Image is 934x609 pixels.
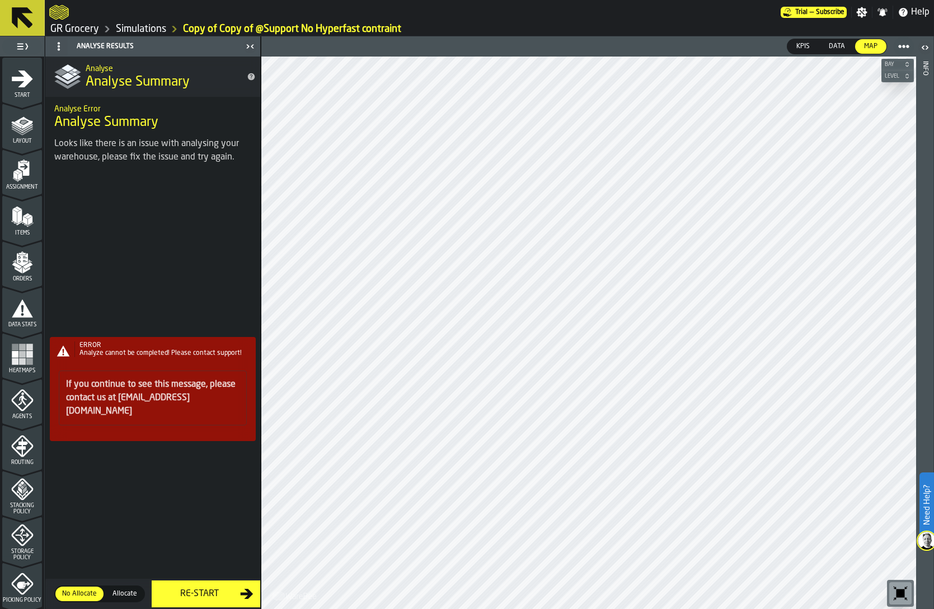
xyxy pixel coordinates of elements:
[917,39,933,59] label: button-toggle-Open
[2,104,42,148] li: menu Layout
[2,287,42,332] li: menu Data Stats
[79,350,242,357] span: Analyze cannot be completed! Please contact support!
[2,597,42,603] span: Picking Policy
[45,57,260,97] div: title-Analyse Summary
[2,241,42,286] li: menu Orders
[921,59,929,606] div: Info
[2,549,42,561] span: Storage Policy
[45,97,260,137] div: title-Analyse Summary
[2,276,42,282] span: Orders
[2,149,42,194] li: menu Assignment
[2,184,42,190] span: Assignment
[872,7,893,18] label: button-toggle-Notifications
[86,73,190,91] span: Analyse Summary
[183,23,401,35] a: link-to-/wh/i/e451d98b-95f6-4604-91ff-c80219f9c36d/simulations/12fde68f-41ee-4bec-a7f5-02f2ecd70b90
[54,102,251,114] h2: Sub Title
[2,563,42,607] li: menu Picking Policy
[2,379,42,424] li: menu Agents
[54,137,251,164] div: Looks like there is an issue with analysing your warehouse, please fix the issue and try again.
[795,8,808,16] span: Trial
[54,114,158,132] span: Analyse Summary
[2,92,42,99] span: Start
[816,8,844,16] span: Subscribe
[921,474,933,536] label: Need Help?
[2,425,42,470] li: menu Routing
[916,36,933,609] header: Info
[2,503,42,515] span: Stacking Policy
[2,517,42,561] li: menu Storage Policy
[820,39,854,54] div: thumb
[860,41,882,51] span: Map
[893,6,934,19] label: button-toggle-Help
[2,322,42,328] span: Data Stats
[855,39,886,54] div: thumb
[887,580,914,607] div: button-toolbar-undefined
[883,73,902,79] span: Level
[810,8,814,16] span: —
[781,7,847,18] div: Menu Subscription
[2,368,42,374] span: Heatmaps
[819,39,855,54] label: button-switch-multi-Data
[79,341,254,349] div: ERROR
[787,39,819,54] label: button-switch-multi-KPIs
[781,7,847,18] a: link-to-/wh/i/e451d98b-95f6-4604-91ff-c80219f9c36d/pricing/
[116,23,166,35] a: link-to-/wh/i/e451d98b-95f6-4604-91ff-c80219f9c36d
[50,23,99,35] a: link-to-/wh/i/e451d98b-95f6-4604-91ff-c80219f9c36d
[86,62,238,73] h2: Sub Title
[824,41,849,51] span: Data
[881,59,914,70] button: button-
[2,230,42,236] span: Items
[787,39,819,54] div: thumb
[852,7,872,18] label: button-toggle-Settings
[2,460,42,466] span: Routing
[855,39,887,54] label: button-switch-multi-Map
[911,6,930,19] span: Help
[264,584,327,607] a: logo-header
[49,22,930,36] nav: Breadcrumb
[891,584,909,602] svg: Reset zoom and position
[792,41,814,51] span: KPIs
[2,58,42,102] li: menu Start
[881,71,914,82] button: button-
[242,40,258,53] label: button-toggle-Close me
[2,333,42,378] li: menu Heatmaps
[2,414,42,420] span: Agents
[2,471,42,516] li: menu Stacking Policy
[2,39,42,54] label: button-toggle-Toggle Full Menu
[2,138,42,144] span: Layout
[883,62,902,68] span: Bay
[48,38,242,55] div: Analyse Results
[49,2,69,22] a: logo-header
[2,195,42,240] li: menu Items
[66,380,236,416] a: If you continue to see this message, please contact us at [EMAIL_ADDRESS][DOMAIN_NAME]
